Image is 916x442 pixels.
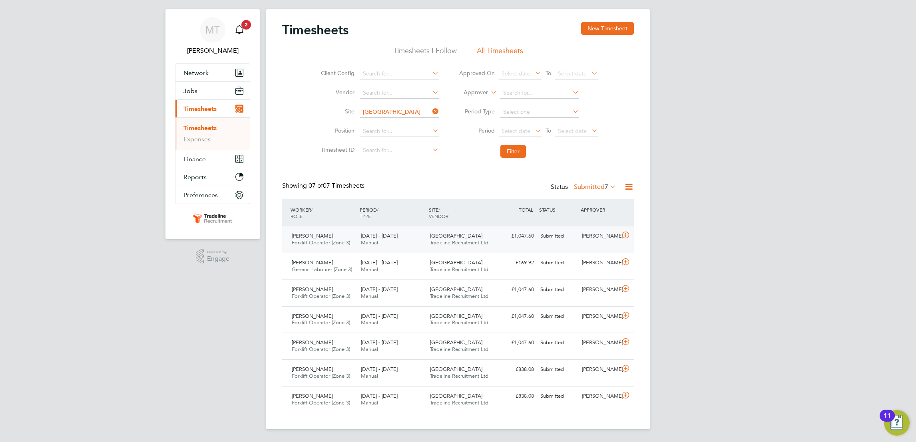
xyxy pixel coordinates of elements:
[543,125,554,136] span: To
[292,392,333,399] span: [PERSON_NAME]
[496,256,537,270] div: £169.92
[430,232,482,239] span: [GEOGRAPHIC_DATA]
[500,107,579,118] input: Select one
[360,145,439,156] input: Search for...
[360,107,439,118] input: Search for...
[282,22,348,38] h2: Timesheets
[579,363,620,376] div: [PERSON_NAME]
[205,25,220,35] span: MT
[430,259,482,266] span: [GEOGRAPHIC_DATA]
[361,259,398,266] span: [DATE] - [DATE]
[175,150,250,168] button: Finance
[231,17,247,43] a: 2
[537,363,579,376] div: Submitted
[361,346,378,353] span: Manual
[537,230,579,243] div: Submitted
[496,390,537,403] div: £838.08
[175,212,250,225] a: Go to home page
[430,239,488,246] span: Tradeline Recruitment Ltd
[241,20,251,30] span: 2
[361,399,378,406] span: Manual
[459,127,495,134] label: Period
[438,206,440,213] span: /
[430,346,488,353] span: Tradeline Recruitment Ltd
[496,283,537,296] div: £1,047.60
[319,89,354,96] label: Vendor
[175,17,250,55] a: MT[PERSON_NAME]
[361,286,398,293] span: [DATE] - [DATE]
[558,127,587,135] span: Select date
[537,256,579,270] div: Submitted
[452,89,488,97] label: Approver
[309,182,323,190] span: 07 of
[430,392,482,399] span: [GEOGRAPHIC_DATA]
[361,319,378,326] span: Manual
[183,191,218,199] span: Preferences
[361,266,378,273] span: Manual
[519,206,533,213] span: TOTAL
[430,313,482,319] span: [GEOGRAPHIC_DATA]
[183,135,211,143] a: Expenses
[430,339,482,346] span: [GEOGRAPHIC_DATA]
[165,9,260,239] nav: Main navigation
[292,259,333,266] span: [PERSON_NAME]
[183,69,209,77] span: Network
[183,155,206,163] span: Finance
[496,363,537,376] div: £838.08
[360,87,439,99] input: Search for...
[207,249,229,256] span: Powered by
[175,117,250,150] div: Timesheets
[537,336,579,349] div: Submitted
[361,232,398,239] span: [DATE] - [DATE]
[175,82,250,99] button: Jobs
[579,202,620,217] div: APPROVER
[360,126,439,137] input: Search for...
[292,313,333,319] span: [PERSON_NAME]
[477,46,523,60] li: All Timesheets
[319,127,354,134] label: Position
[574,183,616,191] label: Submitted
[579,390,620,403] div: [PERSON_NAME]
[289,202,358,223] div: WORKER
[361,339,398,346] span: [DATE] - [DATE]
[358,202,427,223] div: PERIOD
[175,64,250,81] button: Network
[377,206,378,213] span: /
[192,212,233,225] img: tradelinerecruitment-logo-retina.png
[360,68,439,79] input: Search for...
[579,310,620,323] div: [PERSON_NAME]
[430,293,488,299] span: Tradeline Recruitment Ltd
[884,416,891,426] div: 11
[430,266,488,273] span: Tradeline Recruitment Ltd
[292,373,350,379] span: Forklift Operator (Zone 3)
[361,366,398,373] span: [DATE] - [DATE]
[361,293,378,299] span: Manual
[319,146,354,153] label: Timesheet ID
[430,399,488,406] span: Tradeline Recruitment Ltd
[459,69,495,77] label: Approved On
[196,249,230,264] a: Powered byEngage
[207,256,229,262] span: Engage
[496,230,537,243] div: £1,047.60
[579,336,620,349] div: [PERSON_NAME]
[183,173,207,181] span: Reports
[430,373,488,379] span: Tradeline Recruitment Ltd
[292,319,350,326] span: Forklift Operator (Zone 3)
[292,293,350,299] span: Forklift Operator (Zone 3)
[537,310,579,323] div: Submitted
[292,366,333,373] span: [PERSON_NAME]
[311,206,313,213] span: /
[551,182,618,193] div: Status
[605,183,608,191] span: 7
[282,182,366,190] div: Showing
[183,105,217,113] span: Timesheets
[292,232,333,239] span: [PERSON_NAME]
[292,266,352,273] span: General Labourer (Zone 3)
[361,313,398,319] span: [DATE] - [DATE]
[430,366,482,373] span: [GEOGRAPHIC_DATA]
[537,202,579,217] div: STATUS
[430,286,482,293] span: [GEOGRAPHIC_DATA]
[175,168,250,186] button: Reports
[537,283,579,296] div: Submitted
[175,186,250,204] button: Preferences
